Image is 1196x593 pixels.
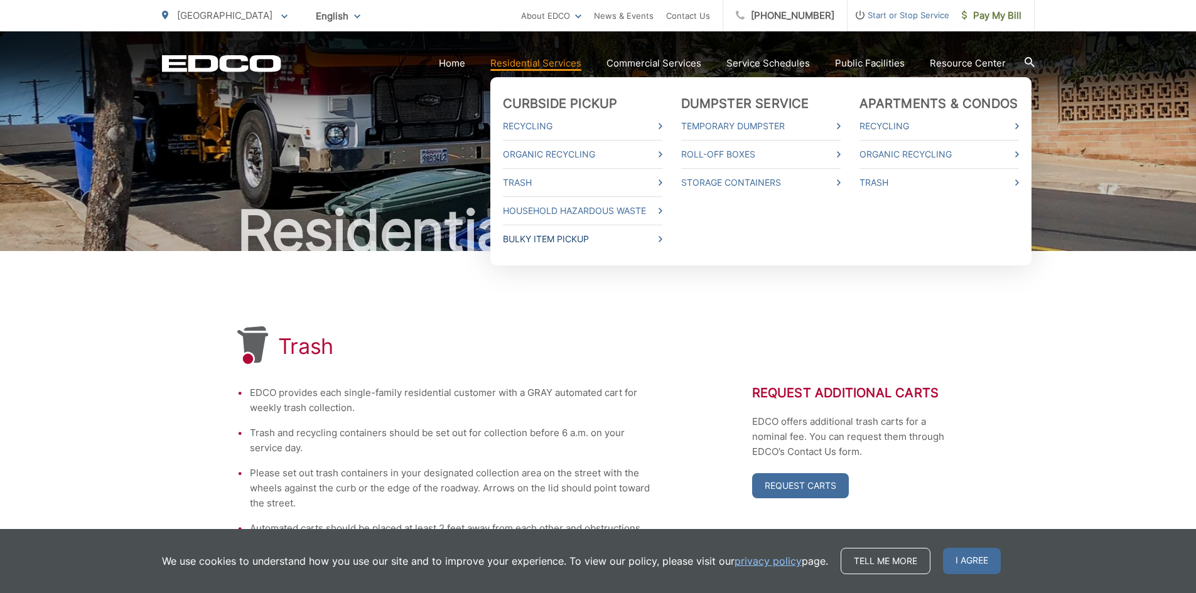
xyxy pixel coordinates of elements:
span: English [306,5,370,27]
li: Trash and recycling containers should be set out for collection before 6 a.m. on your service day. [250,425,652,456]
a: EDCD logo. Return to the homepage. [162,55,281,72]
a: Roll-Off Boxes [681,147,841,162]
p: We use cookies to understand how you use our site and to improve your experience. To view our pol... [162,553,828,569]
a: Trash [503,175,662,190]
h2: Request Additional Carts [752,385,959,400]
li: EDCO provides each single-family residential customer with a GRAY automated cart for weekly trash... [250,385,652,415]
a: Tell me more [841,548,930,574]
a: Resource Center [930,56,1006,71]
a: privacy policy [735,553,802,569]
a: Storage Containers [681,175,841,190]
a: Bulky Item Pickup [503,232,662,247]
a: Service Schedules [726,56,810,71]
a: Apartments & Condos [859,96,1018,111]
a: About EDCO [521,8,581,23]
li: Automated carts should be placed at least 2 feet away from each other and obstructions such as pa... [250,521,652,551]
a: Residential Services [490,56,581,71]
a: Contact Us [666,8,710,23]
span: Pay My Bill [962,8,1021,23]
li: Please set out trash containers in your designated collection area on the street with the wheels ... [250,466,652,511]
a: Public Facilities [835,56,905,71]
span: [GEOGRAPHIC_DATA] [177,9,272,21]
span: I agree [943,548,1001,574]
a: Temporary Dumpster [681,119,841,134]
a: Organic Recycling [859,147,1019,162]
a: Recycling [859,119,1019,134]
a: Household Hazardous Waste [503,203,662,218]
a: Home [439,56,465,71]
a: Organic Recycling [503,147,662,162]
a: Commercial Services [606,56,701,71]
a: Dumpster Service [681,96,809,111]
h2: Residential Services [162,200,1035,262]
a: Recycling [503,119,662,134]
h1: Trash [278,334,334,359]
p: EDCO offers additional trash carts for a nominal fee. You can request them through EDCO’s Contact... [752,414,959,459]
a: Trash [859,175,1019,190]
a: Curbside Pickup [503,96,618,111]
a: News & Events [594,8,654,23]
a: Request Carts [752,473,849,498]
